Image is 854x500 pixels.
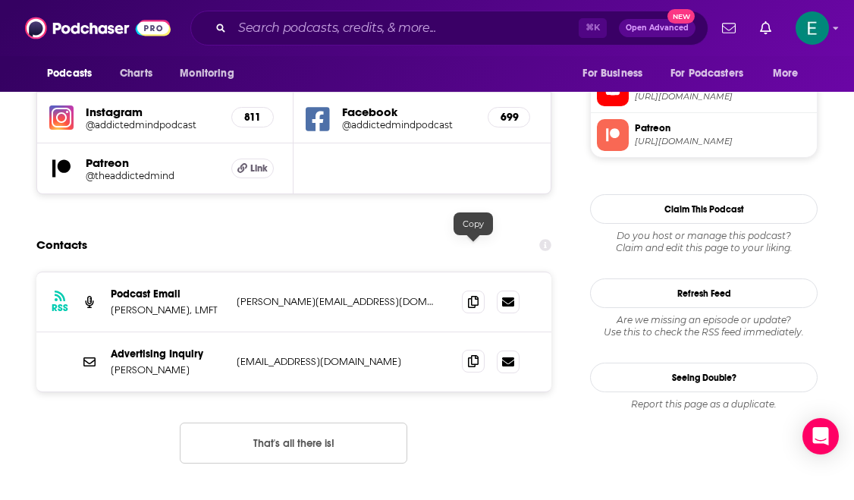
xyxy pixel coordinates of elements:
[237,295,438,308] p: [PERSON_NAME][EMAIL_ADDRESS][DOMAIN_NAME]
[86,119,219,131] a: @addictedmindpodcast
[244,111,261,124] h5: 811
[86,170,219,181] a: @theaddictedmind
[49,105,74,130] img: iconImage
[86,105,219,119] h5: Instagram
[802,418,839,454] div: Open Intercom Messenger
[111,288,224,300] p: Podcast Email
[454,212,493,235] div: Copy
[111,347,224,360] p: Advertising Inquiry
[237,355,438,368] p: [EMAIL_ADDRESS][DOMAIN_NAME]
[501,111,517,124] h5: 699
[180,63,234,84] span: Monitoring
[590,194,818,224] button: Claim This Podcast
[716,15,742,41] a: Show notifications dropdown
[597,119,811,151] a: Patreon[URL][DOMAIN_NAME]
[667,9,695,24] span: New
[232,16,579,40] input: Search podcasts, credits, & more...
[110,59,162,88] a: Charts
[36,59,111,88] button: open menu
[796,11,829,45] img: User Profile
[635,91,811,102] span: https://www.youtube.com/@theaddictedmind
[111,303,224,316] p: [PERSON_NAME], LMFT
[661,59,765,88] button: open menu
[754,15,777,41] a: Show notifications dropdown
[36,231,87,259] h2: Contacts
[25,14,171,42] img: Podchaser - Follow, Share and Rate Podcasts
[590,230,818,254] div: Claim and edit this page to your liking.
[169,59,253,88] button: open menu
[180,423,407,464] button: Nothing here.
[635,121,811,135] span: Patreon
[111,363,224,376] p: [PERSON_NAME]
[120,63,152,84] span: Charts
[342,119,476,131] a: @addictedmindpodcast
[86,156,219,170] h5: Patreon
[670,63,743,84] span: For Podcasters
[572,59,661,88] button: open menu
[47,63,92,84] span: Podcasts
[590,278,818,308] button: Refresh Feed
[762,59,818,88] button: open menu
[582,63,642,84] span: For Business
[773,63,799,84] span: More
[52,302,68,314] h3: RSS
[342,105,476,119] h5: Facebook
[250,162,268,175] span: Link
[590,398,818,410] div: Report this page as a duplicate.
[796,11,829,45] span: Logged in as ellien
[190,11,708,46] div: Search podcasts, credits, & more...
[796,11,829,45] button: Show profile menu
[635,136,811,147] span: https://www.patreon.com/theaddictedmind
[590,314,818,338] div: Are we missing an episode or update? Use this to check the RSS feed immediately.
[231,159,274,178] a: Link
[579,18,607,38] span: ⌘ K
[590,363,818,392] a: Seeing Double?
[619,19,695,37] button: Open AdvancedNew
[590,230,818,242] span: Do you host or manage this podcast?
[626,24,689,32] span: Open Advanced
